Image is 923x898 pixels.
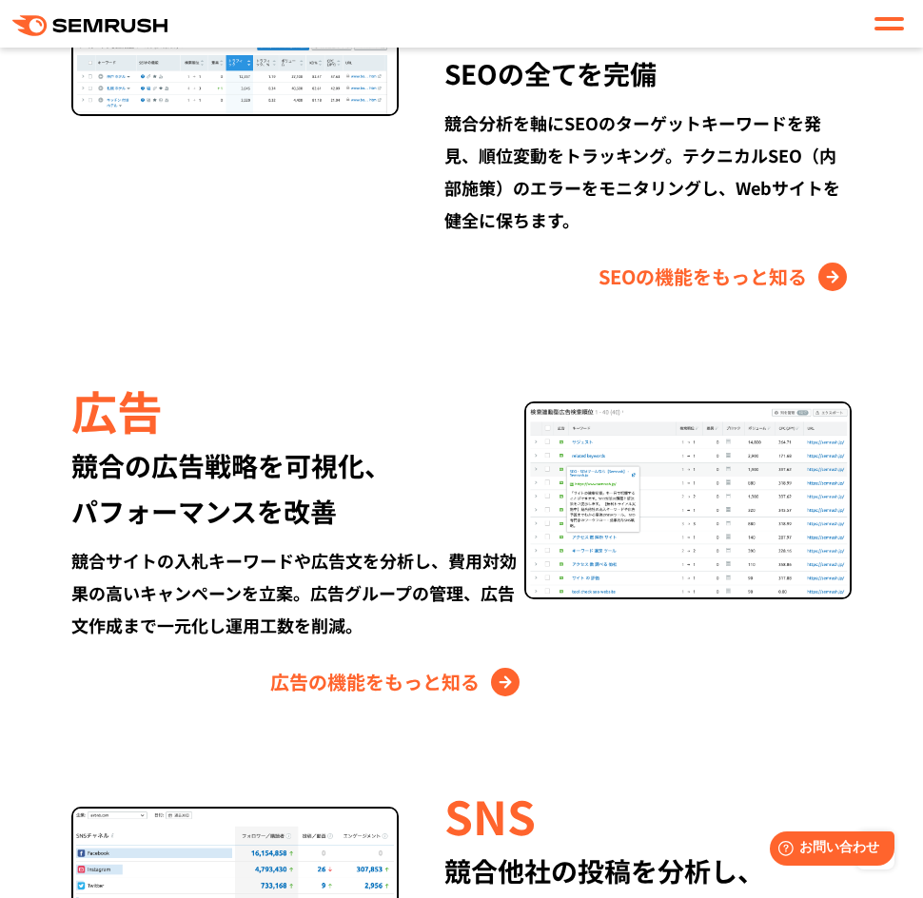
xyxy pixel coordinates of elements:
div: 競合の広告戦略を可視化、 パフォーマンスを改善 [71,442,524,534]
div: SNS [444,783,852,848]
iframe: Help widget launcher [754,824,902,877]
div: 競合サイトの入札キーワードや広告文を分析し、費用対効果の高いキャンペーンを立案。広告グループの管理、広告文作成まで一元化し運用工数を削減。 [71,544,524,641]
div: 競合分析を軸にSEOのターゲットキーワードを発見、順位変動をトラッキング。テクニカルSEO（内部施策）のエラーをモニタリングし、Webサイトを健全に保ちます。 [444,107,852,236]
div: 広告 [71,378,524,442]
a: SEOの機能をもっと知る [599,262,852,292]
a: 広告の機能をもっと知る [270,667,524,697]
